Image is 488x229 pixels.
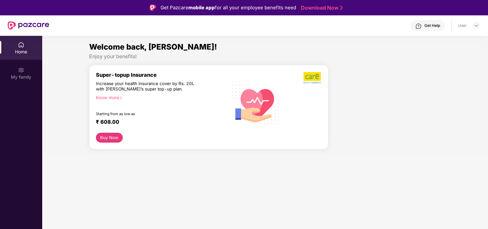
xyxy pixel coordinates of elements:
[96,95,224,99] div: Know more
[340,4,343,11] img: Stroke
[8,21,49,30] img: New Pazcare Logo
[303,72,322,84] img: b5dec4f62d2307b9de63beb79f102df3.png
[119,96,123,100] span: right
[89,42,217,51] span: Welcome back, [PERSON_NAME]!
[96,72,228,78] div: Super-topup Insurance
[96,112,201,116] div: Starting from as low as
[96,133,123,143] button: Buy Now
[424,23,440,28] div: Get Help
[161,4,296,12] div: Get Pazcare for all your employee benefits need
[301,4,341,11] a: Download Now
[150,4,156,11] img: Logo
[188,4,215,11] strong: mobile app
[18,67,24,73] img: svg+xml;base64,PHN2ZyB3aWR0aD0iMjAiIGhlaWdodD0iMjAiIHZpZXdCb3g9IjAgMCAyMCAyMCIgZmlsbD0ibm9uZSIgeG...
[96,119,221,126] div: ₹ 608.00
[89,53,441,60] div: Enjoy your benefits!
[96,81,200,92] div: Increase your health insurance cover by Rs. 20L with [PERSON_NAME]’s super top-up plan.
[415,23,422,29] img: svg+xml;base64,PHN2ZyBpZD0iSGVscC0zMngzMiIgeG1sbnM9Imh0dHA6Ly93d3cudzMub3JnLzIwMDAvc3ZnIiB3aWR0aD...
[228,74,284,131] img: svg+xml;base64,PHN2ZyB4bWxucz0iaHR0cDovL3d3dy53My5vcmcvMjAwMC9zdmciIHhtbG5zOnhsaW5rPSJodHRwOi8vd3...
[458,23,467,28] div: User
[474,23,479,28] img: svg+xml;base64,PHN2ZyBpZD0iRHJvcGRvd24tMzJ4MzIiIHhtbG5zPSJodHRwOi8vd3d3LnczLm9yZy8yMDAwL3N2ZyIgd2...
[18,42,24,48] img: svg+xml;base64,PHN2ZyBpZD0iSG9tZSIgeG1sbnM9Imh0dHA6Ly93d3cudzMub3JnLzIwMDAvc3ZnIiB3aWR0aD0iMjAiIG...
